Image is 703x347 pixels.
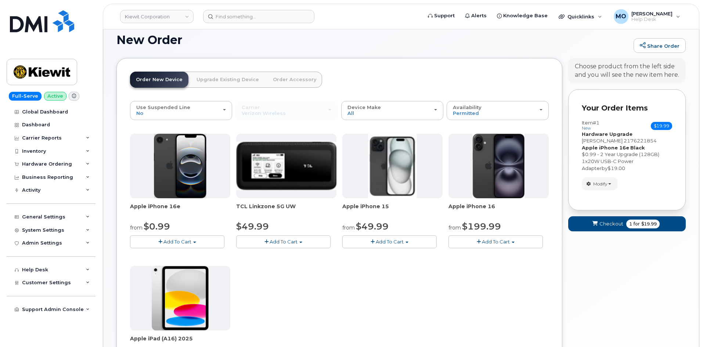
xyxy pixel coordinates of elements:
[482,239,510,245] span: Add To Cart
[608,165,625,171] span: $19.00
[236,203,336,217] div: TCL Linkzone 5G UW
[593,181,608,187] span: Modify
[448,235,543,248] button: Add To Cart
[575,62,679,79] div: Choose product from the left side and you will see the new item here.
[471,12,487,19] span: Alerts
[582,103,672,113] p: Your Order Items
[448,224,461,231] small: from
[632,221,641,227] span: for
[236,221,269,232] span: $49.99
[163,239,191,245] span: Add To Cart
[651,122,672,130] span: $19.99
[347,104,381,110] span: Device Make
[582,158,634,171] span: 20W USB-C Power Adapter
[582,131,632,137] strong: Hardware Upgrade
[347,110,354,116] span: All
[270,239,298,245] span: Add To Cart
[236,142,336,190] img: linkzone5g.png
[460,8,492,23] a: Alerts
[582,120,599,131] h3: Item
[453,110,479,116] span: Permitted
[568,216,686,231] button: Checkout 1 for $19.99
[582,126,591,131] small: new
[356,221,389,232] span: $49.99
[136,110,143,116] span: No
[236,235,331,248] button: Add To Cart
[582,151,672,158] div: $0.99 - 2 Year Upgrade (128GB)
[154,134,207,198] img: iphone16e.png
[462,221,501,232] span: $199.99
[130,72,188,88] a: Order New Device
[434,12,455,19] span: Support
[473,134,524,198] img: iphone_16_plus.png
[120,10,194,23] a: Kiewit Corporation
[130,101,232,120] button: Use Suspended Line No
[554,9,607,24] div: Quicklinks
[671,315,697,341] iframe: Messenger Launcher
[144,221,170,232] span: $0.99
[631,17,673,22] span: Help Desk
[634,38,686,53] a: Share Order
[368,134,417,198] img: iphone15.jpg
[130,235,224,248] button: Add To Cart
[203,10,314,23] input: Find something...
[641,221,657,227] span: $19.99
[447,101,549,120] button: Availability Permitted
[130,203,230,217] div: Apple iPhone 16e
[631,11,673,17] span: [PERSON_NAME]
[341,101,443,120] button: Device Make All
[599,220,623,227] span: Checkout
[342,224,355,231] small: from
[582,138,623,144] span: [PERSON_NAME]
[582,158,585,164] span: 1
[582,158,672,171] div: x by
[582,177,617,190] button: Modify
[567,14,594,19] span: Quicklinks
[630,145,645,151] strong: Black
[136,104,190,110] span: Use Suspended Line
[624,138,657,144] span: 2176221854
[116,33,630,46] h1: New Order
[629,221,632,227] span: 1
[453,104,482,110] span: Availability
[609,9,685,24] div: Mark Oyekunie
[267,72,322,88] a: Order Accessory
[130,224,143,231] small: from
[448,203,549,217] div: Apple iPhone 16
[616,12,626,21] span: MO
[492,8,553,23] a: Knowledge Base
[342,235,437,248] button: Add To Cart
[503,12,548,19] span: Knowledge Base
[593,120,599,126] span: #1
[582,145,629,151] strong: Apple iPhone 16e
[423,8,460,23] a: Support
[191,72,265,88] a: Upgrade Existing Device
[342,203,443,217] div: Apple iPhone 15
[152,266,209,330] img: ipad_11.png
[376,239,404,245] span: Add To Cart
